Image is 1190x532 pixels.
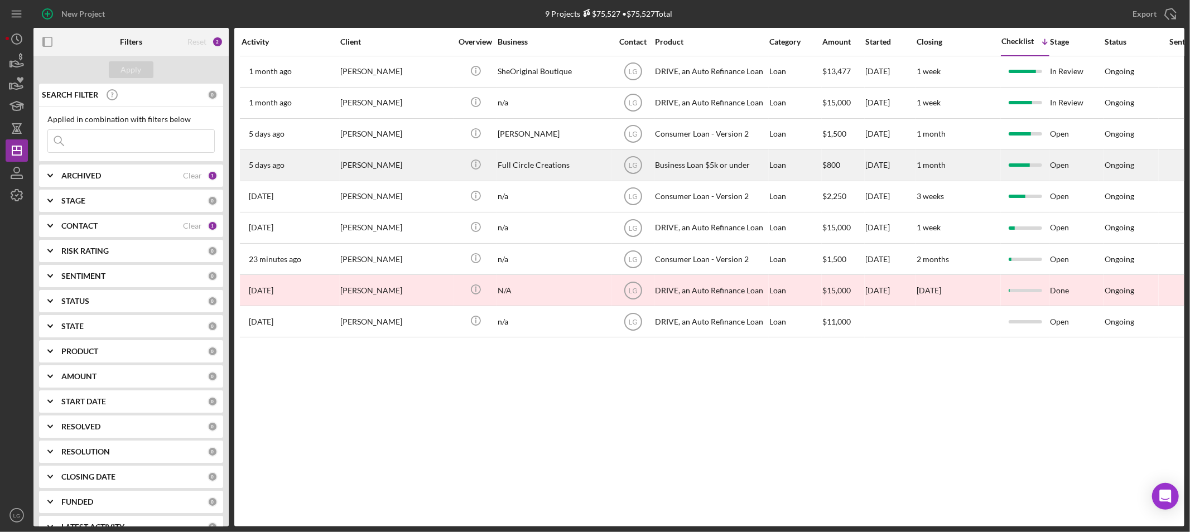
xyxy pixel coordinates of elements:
[498,151,609,180] div: Full Circle Creations
[1050,88,1104,118] div: In Review
[769,119,821,149] div: Loan
[1105,129,1134,138] div: Ongoing
[61,3,105,25] div: New Project
[249,98,292,107] time: 2025-07-30 22:03
[1105,98,1134,107] div: Ongoing
[1050,307,1104,336] div: Open
[581,9,621,18] div: $75,527
[822,129,846,138] span: $1,500
[33,3,116,25] button: New Project
[546,9,673,18] div: 9 Projects • $75,527 Total
[498,88,609,118] div: n/a
[61,347,98,356] b: PRODUCT
[769,57,821,86] div: Loan
[1105,286,1134,295] div: Ongoing
[208,422,218,432] div: 0
[628,99,637,107] text: LG
[498,119,609,149] div: [PERSON_NAME]
[340,151,452,180] div: [PERSON_NAME]
[1152,483,1179,510] div: Open Intercom Messenger
[1050,244,1104,274] div: Open
[498,275,609,305] div: N/A
[340,244,452,274] div: [PERSON_NAME]
[208,196,218,206] div: 0
[917,286,941,295] time: [DATE]
[208,90,218,100] div: 0
[242,37,339,46] div: Activity
[61,196,85,205] b: STAGE
[121,61,142,78] div: Apply
[340,88,452,118] div: [PERSON_NAME]
[865,151,916,180] div: [DATE]
[208,346,218,356] div: 0
[628,224,637,232] text: LG
[769,244,821,274] div: Loan
[249,286,273,295] time: 2024-10-30 19:39
[822,275,864,305] div: $15,000
[183,221,202,230] div: Clear
[769,88,821,118] div: Loan
[655,37,767,46] div: Product
[917,254,949,264] time: 2 months
[822,98,851,107] span: $15,000
[208,472,218,482] div: 0
[917,191,944,201] time: 3 weeks
[340,275,452,305] div: [PERSON_NAME]
[61,523,124,531] b: LATEST ACTIVITY
[340,57,452,86] div: [PERSON_NAME]
[1050,182,1104,211] div: Open
[865,213,916,243] div: [DATE]
[109,61,153,78] button: Apply
[612,37,654,46] div: Contact
[655,57,767,86] div: DRIVE, an Auto Refinance Loan
[655,244,767,274] div: Consumer Loan - Version 2
[249,161,285,170] time: 2025-08-29 16:27
[249,129,285,138] time: 2025-08-29 15:44
[1001,37,1034,46] div: Checklist
[1133,3,1157,25] div: Export
[208,221,218,231] div: 1
[340,182,452,211] div: [PERSON_NAME]
[917,223,941,232] time: 1 week
[822,317,851,326] span: $11,000
[61,272,105,280] b: SENTIMENT
[822,66,851,76] span: $13,477
[340,37,452,46] div: Client
[655,182,767,211] div: Consumer Loan - Version 2
[628,193,637,201] text: LG
[769,275,821,305] div: Loan
[340,213,452,243] div: [PERSON_NAME]
[61,472,115,481] b: CLOSING DATE
[865,37,916,46] div: Started
[208,396,218,407] div: 0
[249,192,273,201] time: 2025-08-27 17:14
[61,171,101,180] b: ARCHIVED
[47,115,215,124] div: Applied in combination with filters below
[1121,3,1184,25] button: Export
[183,171,202,180] div: Clear
[822,37,864,46] div: Amount
[1105,255,1134,264] div: Ongoing
[1105,67,1134,76] div: Ongoing
[208,522,218,532] div: 0
[208,271,218,281] div: 0
[498,37,609,46] div: Business
[208,321,218,331] div: 0
[1050,119,1104,149] div: Open
[6,504,28,526] button: LG
[340,307,452,336] div: [PERSON_NAME]
[249,67,292,76] time: 2025-07-29 19:38
[1105,37,1158,46] div: Status
[1105,192,1134,201] div: Ongoing
[917,66,941,76] time: 1 week
[249,223,273,232] time: 2025-08-26 17:13
[655,275,767,305] div: DRIVE, an Auto Refinance Loan
[822,191,846,201] span: $2,250
[655,213,767,243] div: DRIVE, an Auto Refinance Loan
[917,37,1000,46] div: Closing
[1050,57,1104,86] div: In Review
[498,57,609,86] div: SheOriginal Boutique
[61,372,97,381] b: AMOUNT
[628,255,637,263] text: LG
[628,318,637,326] text: LG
